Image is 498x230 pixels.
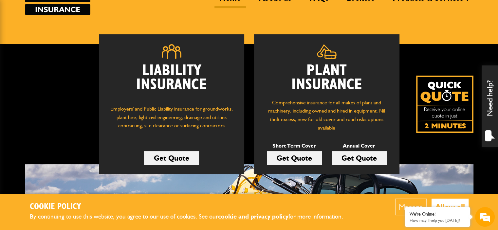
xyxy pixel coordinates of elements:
h2: Liability Insurance [109,64,234,98]
a: Get Quote [267,151,322,165]
div: We're Online! [410,211,465,217]
button: Allow all [432,199,469,215]
a: Get Quote [332,151,387,165]
p: Annual Cover [332,142,387,150]
p: Short Term Cover [267,142,322,150]
img: Quick Quote [416,76,473,133]
h2: Cookie Policy [30,202,354,212]
div: Need help? [482,65,498,147]
p: By continuing to use this website, you agree to our use of cookies. See our for more information. [30,212,354,222]
h2: Plant Insurance [264,64,390,92]
button: Manage [395,199,427,215]
a: Get Quote [144,151,199,165]
a: Get your insurance quote isn just 2-minutes [416,76,473,133]
p: Employers' and Public Liability insurance for groundworks, plant hire, light civil engineering, d... [109,105,234,136]
p: Comprehensive insurance for all makes of plant and machinery, including owned and hired in equipm... [264,98,390,132]
p: How may I help you today? [410,218,465,223]
a: cookie and privacy policy [218,213,288,220]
